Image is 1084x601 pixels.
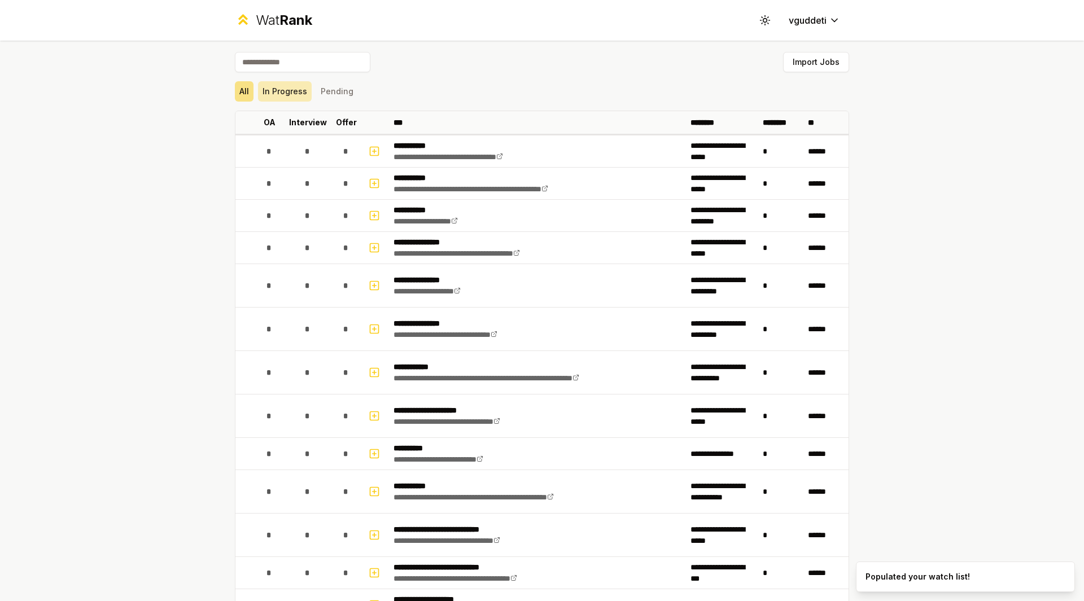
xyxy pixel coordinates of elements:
button: In Progress [258,81,312,102]
button: Import Jobs [783,52,849,72]
button: vguddeti [780,10,849,30]
button: Pending [316,81,358,102]
span: Rank [279,12,312,28]
a: WatRank [235,11,312,29]
p: Offer [336,117,357,128]
div: Wat [256,11,312,29]
button: All [235,81,253,102]
p: Interview [289,117,327,128]
div: Populated your watch list! [866,571,970,582]
span: vguddeti [789,14,827,27]
p: OA [264,117,276,128]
